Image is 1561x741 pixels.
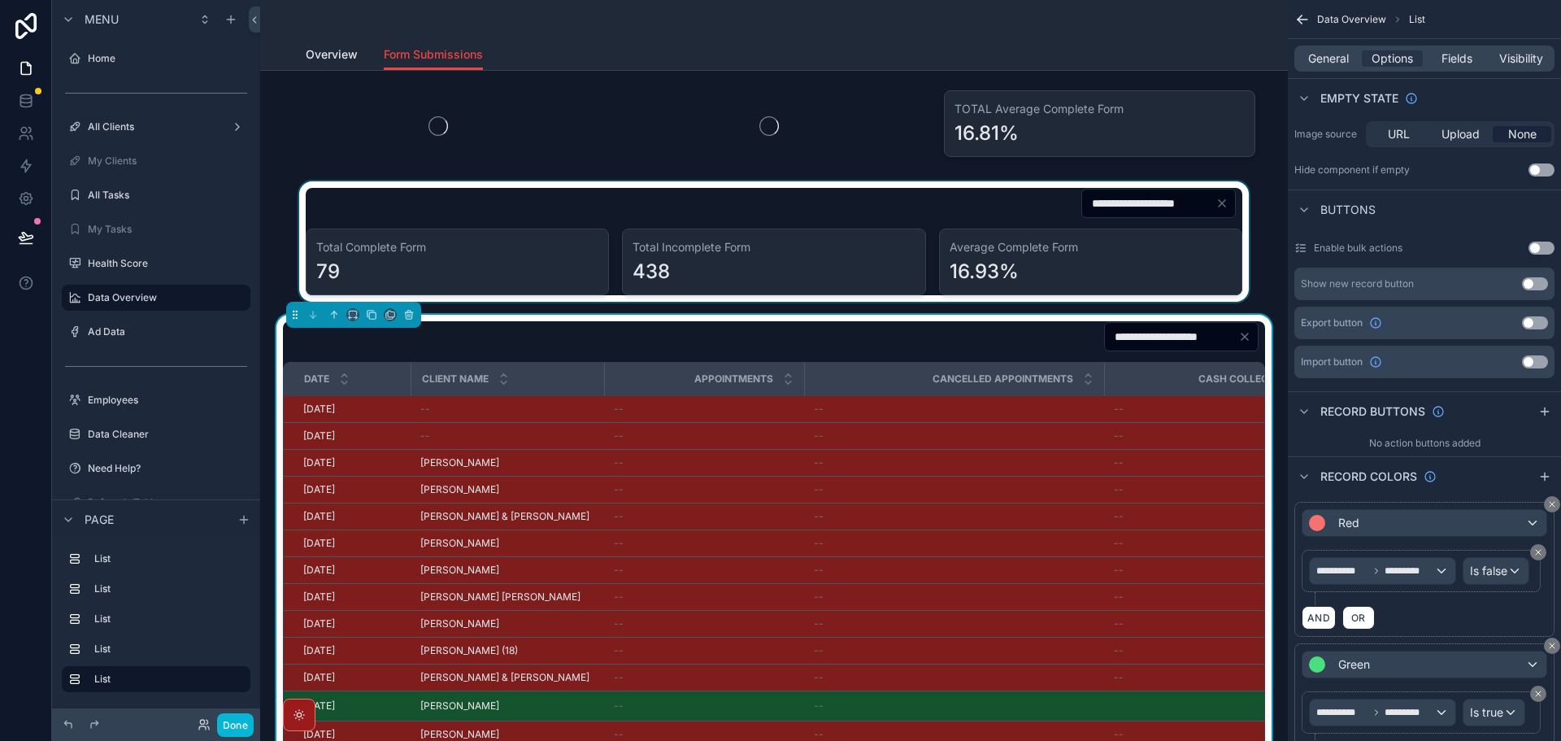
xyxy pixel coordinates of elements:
span: [DATE] [303,510,335,523]
span: Menu [85,11,119,28]
span: Record colors [1320,469,1417,485]
span: -- [1114,644,1124,657]
label: Enable bulk actions [1314,242,1402,255]
span: Options [1372,50,1413,67]
span: General [1308,50,1349,67]
span: [DATE] [303,564,335,577]
a: Data Overview [62,285,250,311]
span: [PERSON_NAME] [420,483,499,496]
label: List [94,552,244,565]
button: Is false [1463,557,1529,585]
span: [PERSON_NAME] & [PERSON_NAME] [420,510,589,523]
span: [PERSON_NAME] [PERSON_NAME] [420,591,580,604]
span: [PERSON_NAME] [420,564,499,577]
span: Visibility [1499,50,1543,67]
button: AND [1302,606,1336,630]
span: -- [1114,591,1124,604]
a: My Tasks [62,216,250,242]
span: -- [814,537,824,550]
label: My Clients [88,155,247,168]
span: -- [814,728,824,741]
span: -- [814,617,824,630]
button: Clear [1238,330,1258,343]
span: -- [614,537,624,550]
span: [DATE] [303,617,335,630]
span: Fields [1441,50,1472,67]
a: My Clients [62,148,250,174]
div: No action buttons added [1288,430,1561,456]
span: [PERSON_NAME] [420,700,499,713]
span: -- [814,644,824,657]
span: Appointments [694,373,773,386]
label: My Tasks [88,223,247,236]
label: Need Help? [88,462,247,475]
div: scrollable content [52,538,260,708]
span: [DATE] [303,483,335,496]
label: Data Cleaner [88,428,247,441]
span: [PERSON_NAME] & [PERSON_NAME] [420,671,589,684]
a: Need Help? [62,455,250,482]
span: Record buttons [1320,403,1425,420]
span: [PERSON_NAME] [420,617,499,630]
span: Client Name [422,373,489,386]
span: -- [614,700,624,713]
span: OR [1348,612,1369,624]
span: -- [814,700,824,713]
span: Data Overview [1317,13,1386,26]
span: Empty state [1320,90,1398,107]
div: Show new record button [1301,277,1414,290]
span: Cancelled Appointments [933,373,1073,386]
label: List [94,643,244,656]
span: -- [614,728,624,741]
span: -- [814,483,824,496]
span: Form Submissions [384,46,483,63]
span: [PERSON_NAME] [420,456,499,469]
span: URL [1388,126,1410,142]
span: -- [614,591,624,604]
label: Home [88,52,247,65]
span: -- [1114,537,1124,550]
span: -- [1114,510,1124,523]
span: -- [1114,429,1124,442]
label: List [94,673,237,686]
a: All Tasks [62,182,250,208]
span: -- [614,403,624,416]
label: Image source [1294,128,1359,141]
span: -- [1114,483,1124,496]
label: All Tasks [88,189,247,202]
span: Overview [306,46,358,63]
span: Export button [1301,316,1363,329]
span: Page [85,512,114,528]
span: -- [614,671,624,684]
span: -- [614,483,624,496]
span: -- [1114,671,1124,684]
span: -- [814,591,824,604]
span: $200.00 [1114,700,1309,713]
label: Data Overview [88,291,241,304]
span: -- [614,429,624,442]
span: -- [614,456,624,469]
span: -- [814,564,824,577]
span: -- [614,617,624,630]
a: Referrals Table [62,490,250,516]
label: Referrals Table [88,496,247,509]
span: [DATE] [303,728,335,741]
span: [PERSON_NAME] [420,537,499,550]
span: Red [1338,515,1359,531]
span: -- [1114,456,1124,469]
span: Upload [1441,126,1480,142]
span: -- [1114,564,1124,577]
button: Green [1302,651,1547,678]
span: Cash Collected [1198,373,1288,386]
span: -- [614,510,624,523]
span: -- [614,644,624,657]
label: Ad Data [88,325,247,338]
span: Green [1338,656,1370,673]
label: List [94,612,244,625]
span: [DATE] [303,644,335,657]
a: Overview [306,40,358,72]
span: Date [304,373,329,386]
span: -- [814,403,824,416]
span: -- [814,429,824,442]
label: List [94,582,244,595]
